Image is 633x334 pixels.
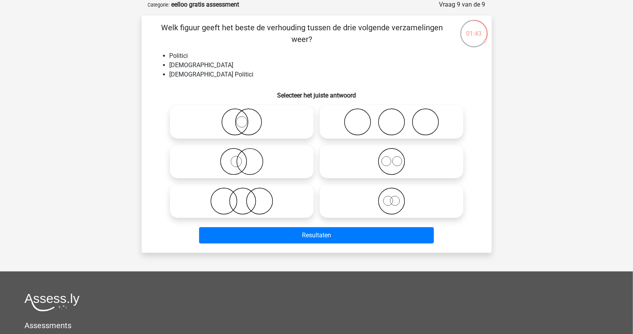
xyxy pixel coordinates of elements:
[199,227,434,244] button: Resultaten
[170,70,479,79] li: [DEMOGRAPHIC_DATA] Politici
[170,51,479,61] li: Politici
[148,2,170,8] small: Categorie:
[154,22,450,45] p: Welk figuur geeft het beste de verhouding tussen de drie volgende verzamelingen weer?
[24,321,609,330] h5: Assessments
[170,61,479,70] li: [DEMOGRAPHIC_DATA]
[154,85,479,99] h6: Selecteer het juiste antwoord
[460,19,489,38] div: 01:43
[24,293,80,311] img: Assessly logo
[172,1,239,8] strong: eelloo gratis assessment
